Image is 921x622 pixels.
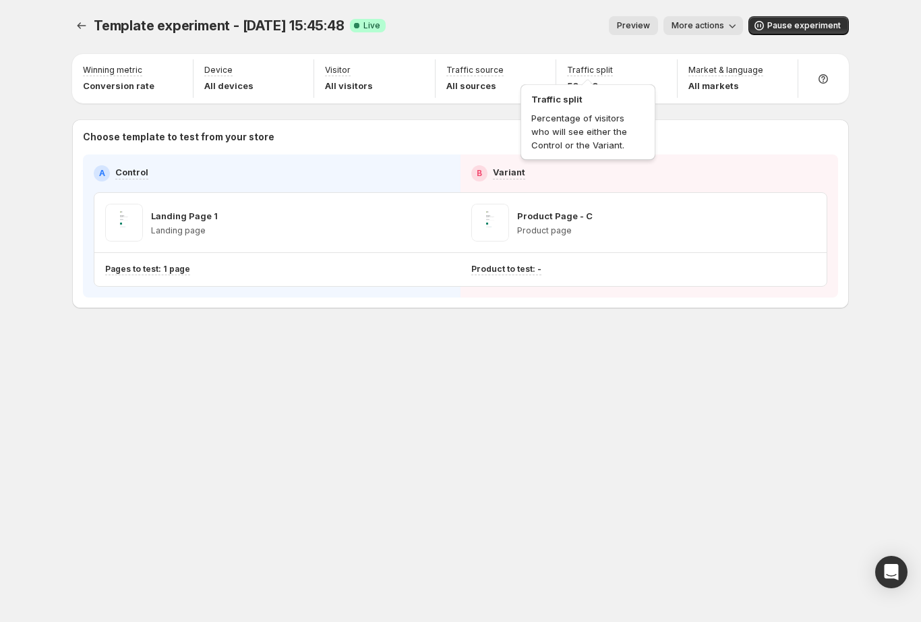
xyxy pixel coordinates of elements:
p: Conversion rate [83,79,154,92]
button: Experiments [72,16,91,35]
p: All sources [446,79,504,92]
p: Device [204,65,233,76]
p: Product to test: - [471,264,541,275]
p: Pages to test: 1 page [105,264,190,275]
p: Variant [493,165,525,179]
span: Pause experiment [767,20,841,31]
p: Choose template to test from your store [83,130,838,144]
span: Template experiment - [DATE] 15:45:48 [94,18,345,34]
p: Product Page - C [517,209,593,223]
h2: A [99,168,105,179]
p: Traffic source [446,65,504,76]
p: All visitors [325,79,373,92]
span: Preview [617,20,650,31]
p: Market & language [688,65,763,76]
p: Winning metric [83,65,142,76]
p: Landing page [151,225,218,236]
p: Landing Page 1 [151,209,218,223]
button: Pause experiment [748,16,849,35]
p: Visitor [325,65,351,76]
h2: B [477,168,482,179]
p: Traffic split [567,65,613,76]
p: All devices [204,79,254,92]
span: Live [363,20,380,31]
img: Product Page - C [471,204,509,242]
button: Preview [609,16,658,35]
img: Landing Page 1 [105,204,143,242]
p: Control [115,165,148,179]
p: Product page [517,225,593,236]
div: Open Intercom Messenger [875,556,908,588]
button: More actions [663,16,743,35]
span: More actions [672,20,724,31]
p: All markets [688,79,763,92]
